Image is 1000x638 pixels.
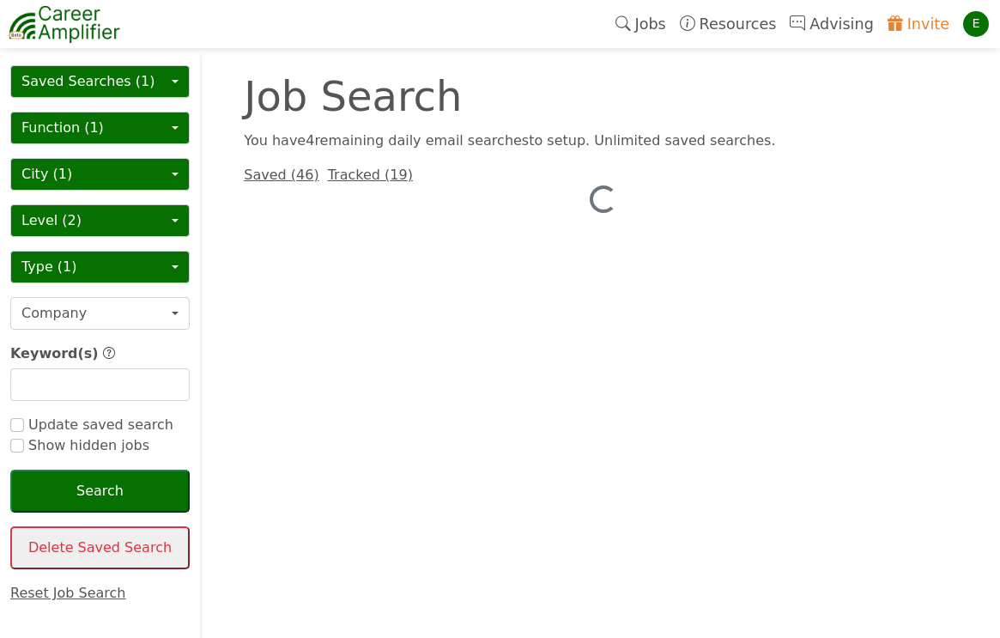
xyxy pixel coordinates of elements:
a: Tracked (19) [328,167,413,183]
span: Show hidden jobs [24,437,149,453]
a: Reset Job Search [10,585,126,601]
button: Saved Searches (1) [10,65,190,98]
a: Saved (46) [244,167,318,183]
button: Function (1) [10,112,190,144]
button: Type (1) [10,251,190,283]
a: Advising [783,4,880,44]
div: E [963,11,989,37]
img: career-amplifier-logo.png [9,3,120,46]
button: Company [10,297,190,330]
a: Resources [673,4,784,44]
button: Search [10,470,190,513]
button: Delete Saved Search [10,526,190,569]
button: City (1) [10,158,190,191]
span: Keyword(s) [10,345,99,362]
button: Level (2) [10,204,190,237]
a: Jobs [609,4,673,44]
span: Update saved search [24,416,173,433]
div: Job Search [233,76,788,117]
a: Invite [881,4,956,44]
div: You have 4 remaining daily email search es to setup. Unlimited saved searches. [233,131,973,151]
